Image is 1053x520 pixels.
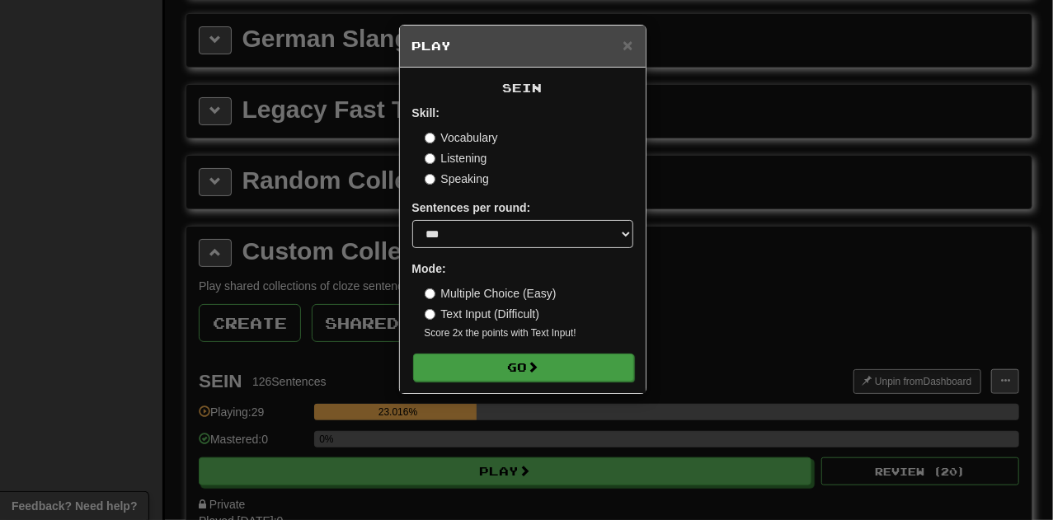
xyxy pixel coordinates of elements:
[425,288,435,299] input: Multiple Choice (Easy)
[623,36,632,54] button: Close
[503,81,543,95] span: SEIN
[425,133,435,143] input: Vocabulary
[413,354,634,382] button: Go
[425,174,435,185] input: Speaking
[412,106,440,119] strong: Skill:
[425,153,435,164] input: Listening
[425,129,498,146] label: Vocabulary
[412,262,446,275] strong: Mode:
[412,38,633,54] h5: Play
[425,309,435,320] input: Text Input (Difficult)
[623,35,632,54] span: ×
[425,150,487,166] label: Listening
[425,306,540,322] label: Text Input (Difficult)
[425,326,633,340] small: Score 2x the points with Text Input !
[425,171,489,187] label: Speaking
[425,285,557,302] label: Multiple Choice (Easy)
[412,199,531,216] label: Sentences per round:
